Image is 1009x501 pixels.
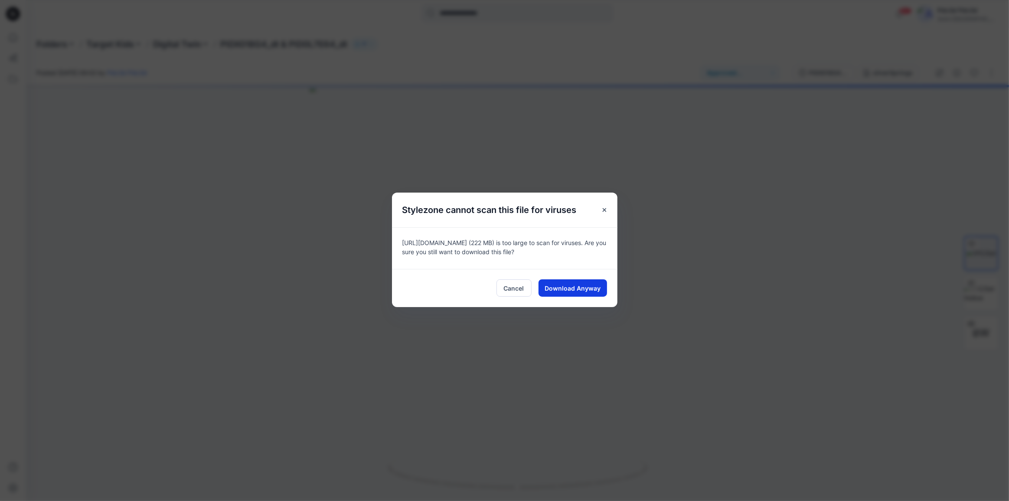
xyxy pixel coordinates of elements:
[504,284,524,293] span: Cancel
[392,193,587,227] h5: Stylezone cannot scan this file for viruses
[539,279,607,297] button: Download Anyway
[392,227,617,269] div: [URL][DOMAIN_NAME] (222 MB) is too large to scan for viruses. Are you sure you still want to down...
[545,284,601,293] span: Download Anyway
[496,279,532,297] button: Cancel
[597,202,612,218] button: Close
